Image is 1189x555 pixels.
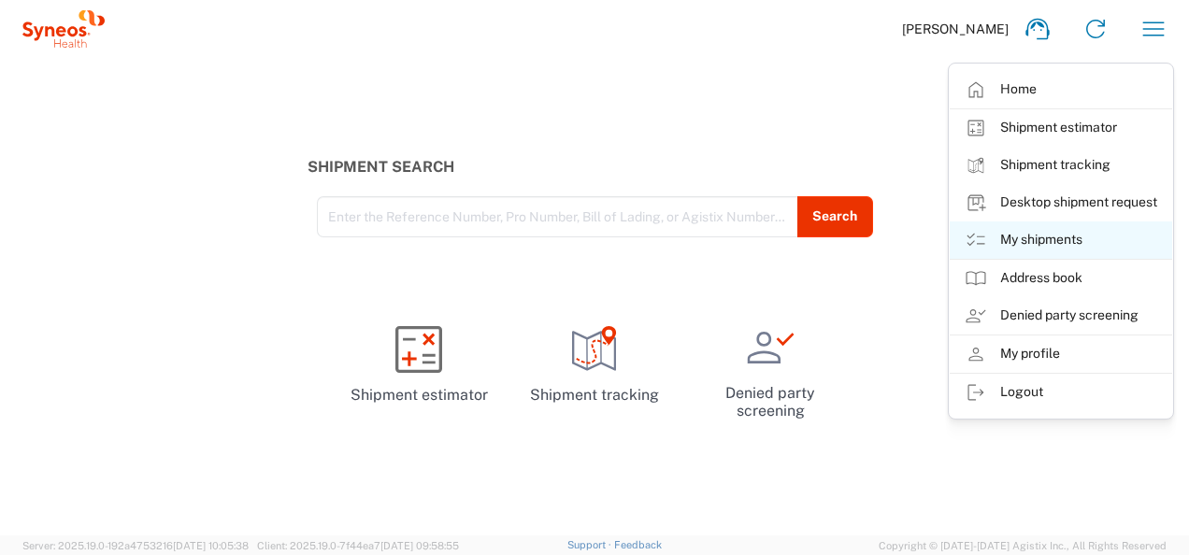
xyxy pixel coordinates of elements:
a: Address book [950,260,1172,297]
a: Denied party screening [690,309,851,435]
span: Server: 2025.19.0-192a4753216 [22,540,249,551]
a: Shipment estimator [338,309,499,421]
a: Shipment tracking [950,147,1172,184]
a: Denied party screening [950,297,1172,334]
span: [DATE] 09:58:55 [380,540,459,551]
h3: Shipment Search [308,158,882,176]
a: Shipment tracking [514,309,675,421]
a: Shipment estimator [950,109,1172,147]
button: Search [797,196,873,237]
a: Logout [950,374,1172,411]
span: [DATE] 10:05:38 [173,540,249,551]
span: Copyright © [DATE]-[DATE] Agistix Inc., All Rights Reserved [879,537,1167,554]
span: [PERSON_NAME] [902,21,1009,37]
a: Desktop shipment request [950,184,1172,221]
a: Home [950,71,1172,108]
a: My shipments [950,221,1172,259]
a: Feedback [614,539,662,550]
a: Support [567,539,614,550]
a: My profile [950,335,1172,373]
span: Client: 2025.19.0-7f44ea7 [257,540,459,551]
